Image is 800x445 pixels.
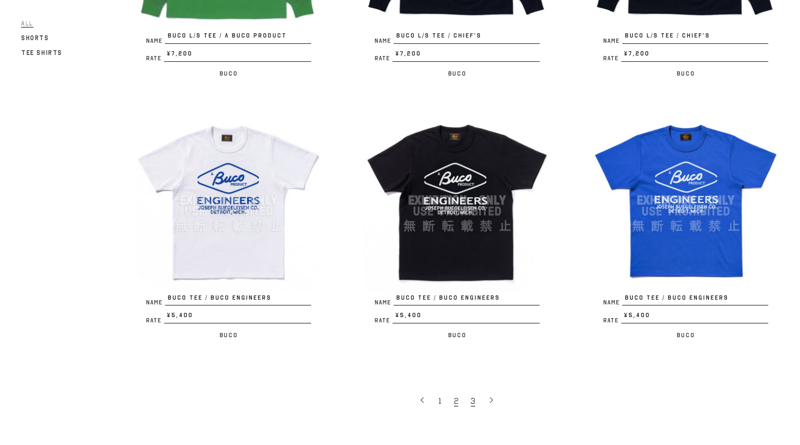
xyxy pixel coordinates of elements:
[375,318,393,323] span: Rate
[393,49,540,62] span: ¥7,200
[471,396,475,406] span: 3
[165,31,311,44] span: BUCO L/S TEE / A BUCO PRODUCT
[433,390,449,412] a: 1
[593,67,779,80] p: Buco
[135,67,322,80] p: Buco
[454,396,458,406] span: 2
[393,311,540,323] span: ¥5,400
[621,311,768,323] span: ¥5,400
[164,311,311,323] span: ¥5,400
[603,318,621,323] span: Rate
[21,34,49,42] span: Shorts
[135,107,322,293] img: BUCO TEE / BUCO ENGINEERS
[21,47,62,59] a: Tee Shirts
[394,31,540,44] span: BUCO L/S TEE / CHIEF’S
[364,107,550,341] a: BUCO TEE / BUCO ENGINEERS NameBUCO TEE / BUCO ENGINEERS Rate¥5,400 Buco
[364,329,550,341] p: Buco
[593,107,779,341] a: BUCO TEE / BUCO ENGINEERS NameBUCO TEE / BUCO ENGINEERS Rate¥5,400 Buco
[593,329,779,341] p: Buco
[375,38,394,44] span: Name
[135,107,322,341] a: BUCO TEE / BUCO ENGINEERS NameBUCO TEE / BUCO ENGINEERS Rate¥5,400 Buco
[146,300,165,305] span: Name
[375,55,393,61] span: Rate
[621,49,768,62] span: ¥7,200
[164,49,311,62] span: ¥7,200
[21,20,33,27] span: All
[466,390,483,412] a: 3
[603,55,621,61] span: Rate
[439,396,441,406] span: 1
[593,107,779,293] img: BUCO TEE / BUCO ENGINEERS
[21,32,49,44] a: Shorts
[603,38,622,44] span: Name
[146,38,165,44] span: Name
[135,329,322,341] p: Buco
[364,67,550,80] p: Buco
[21,49,62,57] span: Tee Shirts
[622,31,768,44] span: BUCO L/S TEE / CHIEF’S
[21,17,33,30] a: All
[364,107,550,293] img: BUCO TEE / BUCO ENGINEERS
[622,293,768,306] span: BUCO TEE / BUCO ENGINEERS
[603,300,622,305] span: Name
[375,300,394,305] span: Name
[394,293,540,306] span: BUCO TEE / BUCO ENGINEERS
[146,318,164,323] span: Rate
[146,55,164,61] span: Rate
[165,293,311,306] span: BUCO TEE / BUCO ENGINEERS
